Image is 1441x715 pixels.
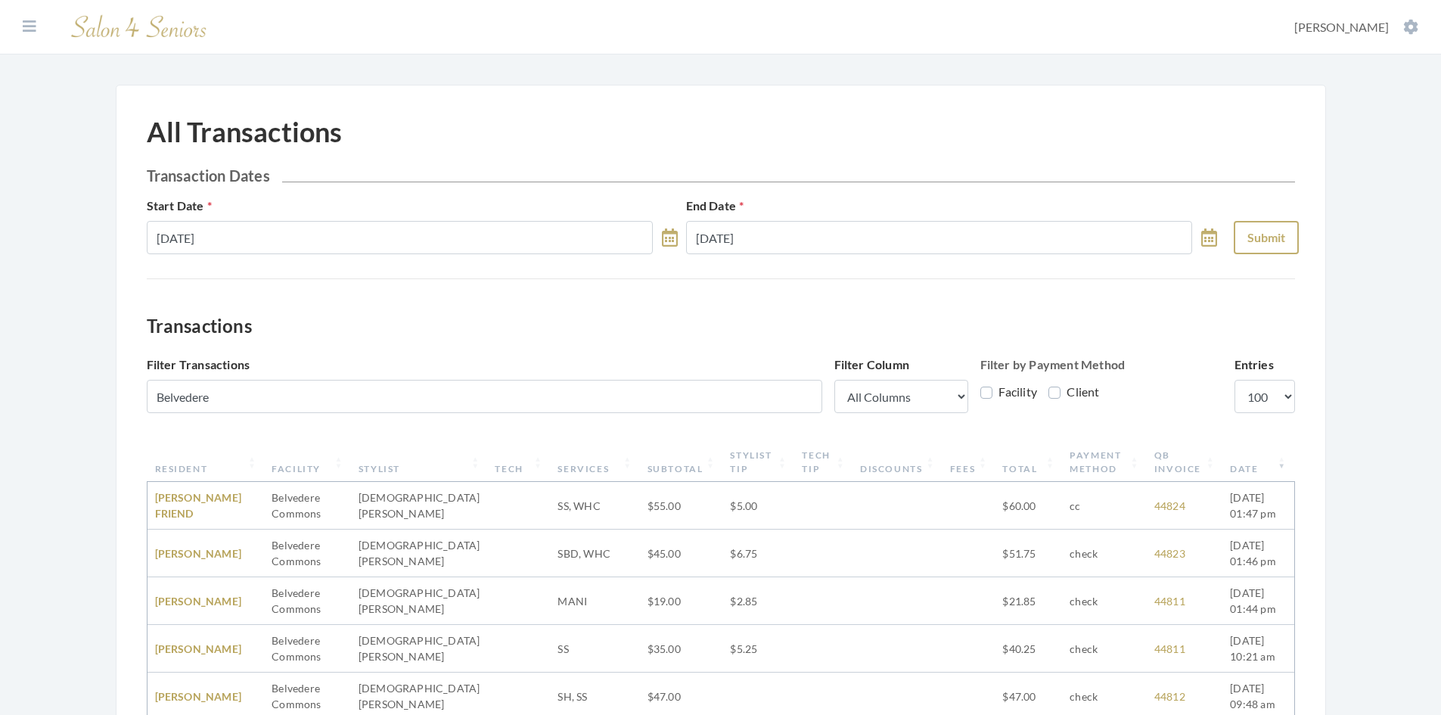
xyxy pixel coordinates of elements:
th: Tech: activate to sort column ascending [487,443,550,482]
td: $2.85 [722,577,794,625]
th: Subtotal: activate to sort column ascending [640,443,723,482]
td: check [1062,577,1147,625]
td: check [1062,625,1147,673]
td: $60.00 [995,482,1062,530]
td: [DATE] 10:21 am [1222,625,1293,673]
label: Facility [980,383,1038,401]
img: Salon 4 Seniors [64,9,215,45]
th: Stylist Tip: activate to sort column ascending [722,443,794,482]
label: End Date [686,197,744,215]
td: $40.25 [995,625,1062,673]
td: cc [1062,482,1147,530]
th: Discounts: activate to sort column ascending [852,443,943,482]
td: Belvedere Commons [264,482,351,530]
td: Belvedere Commons [264,577,351,625]
a: [PERSON_NAME] [155,642,242,655]
label: Filter Column [834,356,910,374]
th: Tech Tip: activate to sort column ascending [794,443,852,482]
h1: All Transactions [147,116,343,148]
th: QB Invoice: activate to sort column ascending [1147,443,1222,482]
td: [DATE] 01:46 pm [1222,530,1293,577]
td: [DEMOGRAPHIC_DATA][PERSON_NAME] [351,577,488,625]
a: 44811 [1154,642,1185,655]
td: SBD, WHC [550,530,639,577]
td: $51.75 [995,530,1062,577]
td: [DEMOGRAPHIC_DATA][PERSON_NAME] [351,482,488,530]
th: Payment Method: activate to sort column ascending [1062,443,1147,482]
a: [PERSON_NAME] [155,690,242,703]
td: [DEMOGRAPHIC_DATA][PERSON_NAME] [351,625,488,673]
a: 44824 [1154,499,1185,512]
button: [PERSON_NAME] [1290,19,1423,36]
th: Date: activate to sort column ascending [1222,443,1293,482]
span: [PERSON_NAME] [1294,20,1389,34]
td: SS [550,625,639,673]
th: Resident: activate to sort column ascending [148,443,265,482]
td: $21.85 [995,577,1062,625]
td: $5.00 [722,482,794,530]
td: $45.00 [640,530,723,577]
td: [DATE] 01:47 pm [1222,482,1293,530]
input: Filter... [147,380,822,413]
input: Select Date [147,221,654,254]
a: 44812 [1154,690,1185,703]
td: SS, WHC [550,482,639,530]
label: Entries [1234,356,1274,374]
th: Fees: activate to sort column ascending [943,443,995,482]
a: 44811 [1154,595,1185,608]
label: Start Date [147,197,212,215]
label: Client [1048,383,1099,401]
td: Belvedere Commons [264,625,351,673]
td: check [1062,530,1147,577]
th: Services: activate to sort column ascending [550,443,639,482]
input: Select Date [686,221,1193,254]
a: [PERSON_NAME] FRIEND [155,491,242,520]
th: Stylist: activate to sort column ascending [351,443,488,482]
h2: Transaction Dates [147,166,1295,185]
th: Facility: activate to sort column ascending [264,443,351,482]
td: [DEMOGRAPHIC_DATA][PERSON_NAME] [351,530,488,577]
h3: Transactions [147,316,1295,337]
td: MANI [550,577,639,625]
label: Filter Transactions [147,356,250,374]
a: 44823 [1154,547,1185,560]
a: [PERSON_NAME] [155,595,242,608]
a: toggle [1201,221,1217,254]
a: toggle [662,221,678,254]
td: $55.00 [640,482,723,530]
strong: Filter by Payment Method [980,357,1126,371]
td: $35.00 [640,625,723,673]
button: Submit [1234,221,1299,254]
a: [PERSON_NAME] [155,547,242,560]
td: $19.00 [640,577,723,625]
th: Total: activate to sort column ascending [995,443,1062,482]
td: [DATE] 01:44 pm [1222,577,1293,625]
td: $6.75 [722,530,794,577]
td: Belvedere Commons [264,530,351,577]
td: $5.25 [722,625,794,673]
